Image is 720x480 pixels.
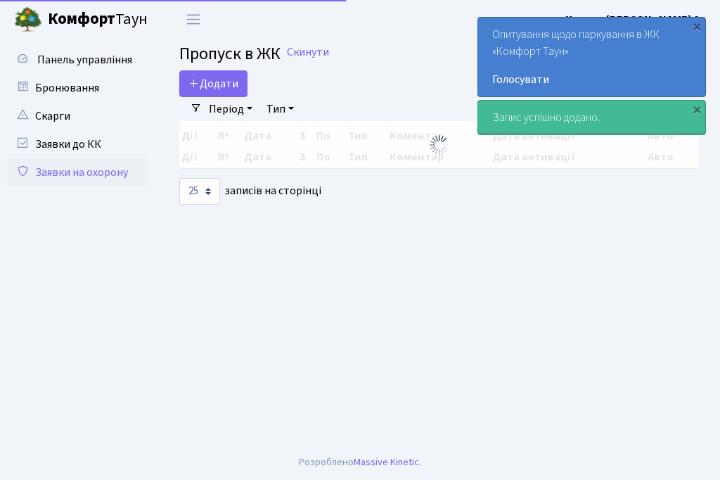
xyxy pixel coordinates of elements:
[690,19,704,33] div: ×
[565,11,703,28] a: Цитрус [PERSON_NAME] А.
[261,97,300,121] a: Тип
[188,76,238,91] span: Додати
[478,18,705,96] div: Опитування щодо паркування в ЖК «Комфорт Таун»
[37,52,132,68] span: Панель управління
[7,130,148,158] a: Заявки до КК
[287,46,329,59] a: Скинути
[203,97,258,121] a: Період
[7,46,148,74] a: Панель управління
[179,178,220,205] select: записів на сторінці
[14,6,42,34] img: logo.png
[354,455,419,469] a: Massive Kinetic
[7,158,148,187] a: Заявки на охорону
[299,455,421,470] div: Розроблено .
[179,70,247,97] a: Додати
[690,102,704,116] div: ×
[179,178,321,205] label: записів на сторінці
[7,102,148,130] a: Скарги
[179,42,281,66] span: Пропуск в ЖК
[428,134,451,156] img: Обробка...
[478,101,705,134] div: Запис успішно додано.
[565,12,703,27] b: Цитрус [PERSON_NAME] А.
[176,8,211,31] button: Переключити навігацію
[48,8,115,30] b: Комфорт
[7,74,148,102] a: Бронювання
[492,71,691,88] a: Голосувати
[48,8,148,32] span: Таун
